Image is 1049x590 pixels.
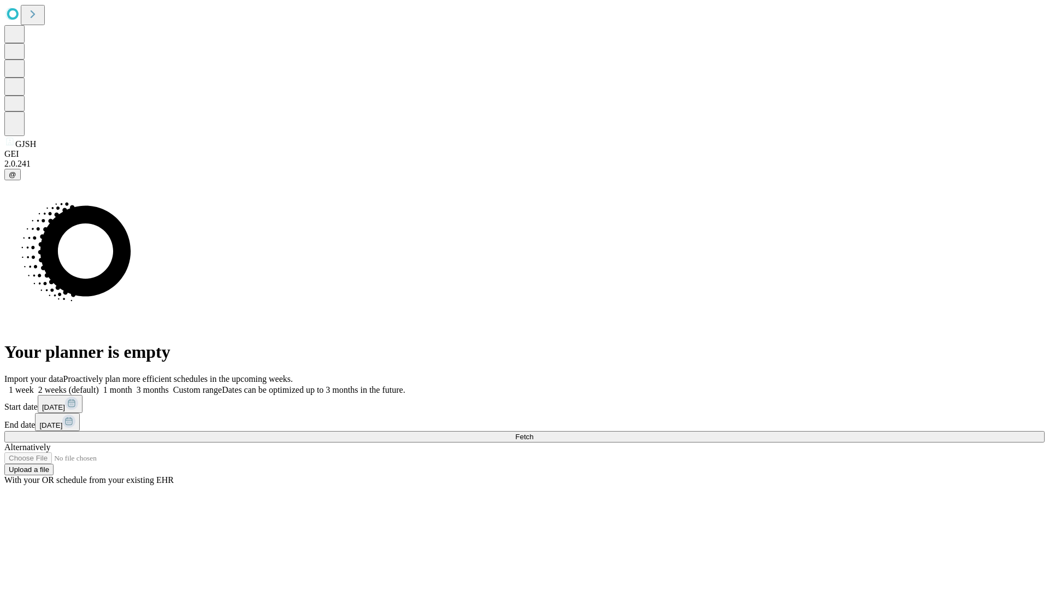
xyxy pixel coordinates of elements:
div: Start date [4,395,1045,413]
button: [DATE] [38,395,82,413]
button: Upload a file [4,464,54,475]
span: Import your data [4,374,63,383]
span: 1 week [9,385,34,394]
span: With your OR schedule from your existing EHR [4,475,174,485]
span: Dates can be optimized up to 3 months in the future. [222,385,405,394]
span: 2 weeks (default) [38,385,99,394]
h1: Your planner is empty [4,342,1045,362]
button: Fetch [4,431,1045,442]
span: Fetch [515,433,533,441]
span: [DATE] [39,421,62,429]
span: Alternatively [4,442,50,452]
span: GJSH [15,139,36,149]
span: Proactively plan more efficient schedules in the upcoming weeks. [63,374,293,383]
span: Custom range [173,385,222,394]
span: 1 month [103,385,132,394]
button: @ [4,169,21,180]
div: 2.0.241 [4,159,1045,169]
div: GEI [4,149,1045,159]
span: [DATE] [42,403,65,411]
div: End date [4,413,1045,431]
span: @ [9,170,16,179]
button: [DATE] [35,413,80,431]
span: 3 months [137,385,169,394]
